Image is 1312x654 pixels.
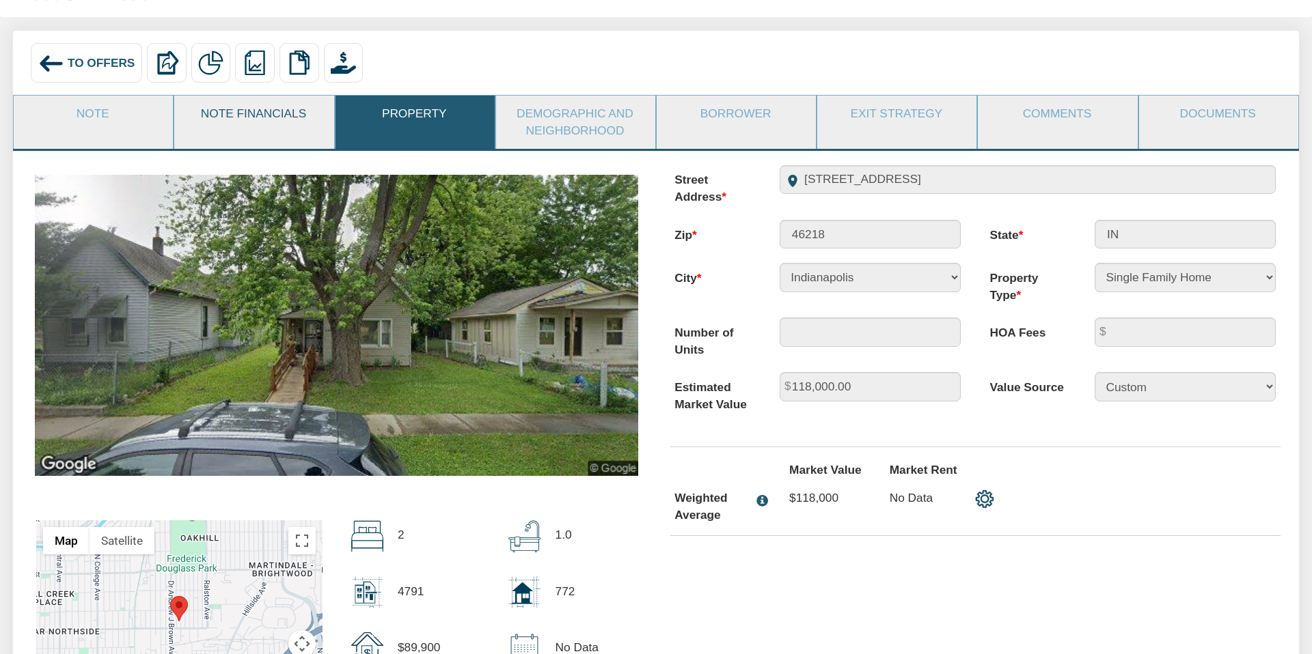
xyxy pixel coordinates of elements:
a: Note Financials [174,96,332,132]
p: 1.0 [556,520,572,550]
a: Documents [1139,96,1297,132]
a: Comments [978,96,1136,132]
img: bath.svg [508,520,541,552]
img: settings.png [975,489,994,509]
div: Weighted Average [674,489,750,523]
a: Borrower [657,96,815,132]
a: Property [336,96,493,132]
label: State [975,220,1080,243]
label: Number of Units [660,317,765,358]
label: City [660,263,765,286]
p: 2 [398,520,405,550]
label: Street Address [660,165,765,205]
div: Marker [170,596,188,621]
label: Estimated Market Value [660,372,765,412]
img: 575079 [35,175,638,477]
button: Show street map [43,527,90,554]
p: No Data [890,489,961,507]
label: HOA Fees [975,317,1080,341]
label: Value Source [975,372,1080,395]
label: Zip [660,220,765,243]
img: copy.png [287,51,312,75]
p: 4791 [398,576,424,606]
img: lot_size.svg [351,576,383,608]
p: 772 [556,576,575,606]
a: Exit Strategy [817,96,975,132]
p: $118,000 [789,489,860,507]
img: back_arrow_left_icon.svg [38,51,64,76]
label: Market Rent [875,461,976,479]
img: reports.png [243,51,267,75]
button: Show satellite imagery [90,527,154,554]
button: Toggle fullscreen view [288,527,316,554]
img: beds.svg [351,520,383,552]
label: Property Type [975,263,1080,303]
img: export.svg [154,51,179,75]
a: Note [14,96,172,132]
img: purchase_offer.png [331,51,355,75]
a: Demographic and Neighborhood [496,96,654,148]
img: home_size.svg [508,576,541,608]
img: partial.png [198,51,223,75]
span: To Offers [68,56,135,70]
label: Market Value [775,461,875,479]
